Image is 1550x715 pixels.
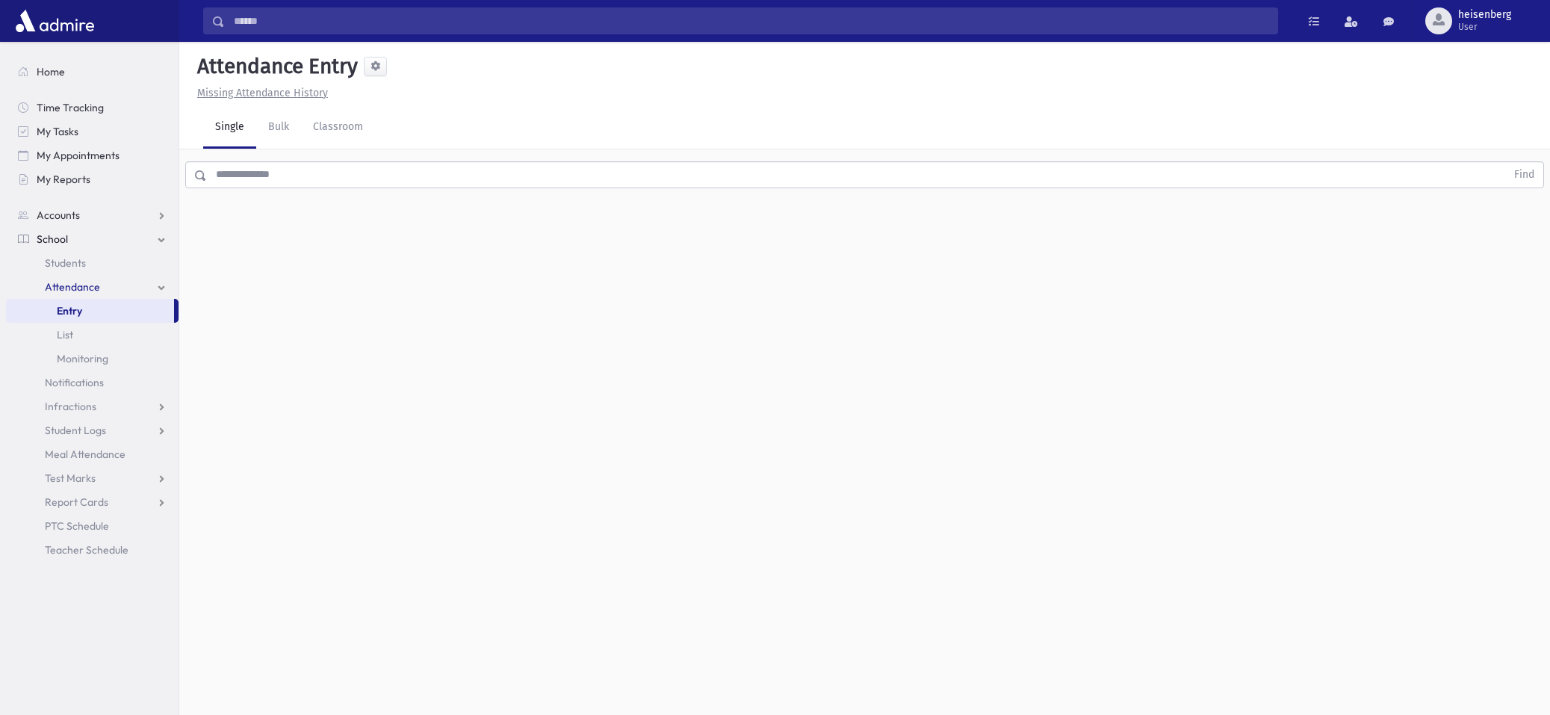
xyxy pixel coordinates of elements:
span: Entry [57,304,82,318]
a: My Reports [6,167,179,191]
a: Infractions [6,394,179,418]
span: Time Tracking [37,101,104,114]
span: Teacher Schedule [45,543,128,557]
a: Notifications [6,371,179,394]
span: Accounts [37,208,80,222]
a: Student Logs [6,418,179,442]
a: Test Marks [6,466,179,490]
u: Missing Attendance History [197,87,328,99]
span: Test Marks [45,471,96,485]
a: Accounts [6,203,179,227]
a: PTC Schedule [6,514,179,538]
span: User [1458,21,1511,33]
a: Missing Attendance History [191,87,328,99]
span: Students [45,256,86,270]
span: Meal Attendance [45,448,125,461]
a: Bulk [256,107,301,149]
h5: Attendance Entry [191,54,358,79]
a: Monitoring [6,347,179,371]
button: Find [1505,162,1543,188]
span: List [57,328,73,341]
a: Entry [6,299,174,323]
a: Meal Attendance [6,442,179,466]
a: List [6,323,179,347]
a: Single [203,107,256,149]
span: heisenberg [1458,9,1511,21]
span: School [37,232,68,246]
a: Teacher Schedule [6,538,179,562]
a: Report Cards [6,490,179,514]
span: My Reports [37,173,90,186]
span: Home [37,65,65,78]
a: Time Tracking [6,96,179,120]
span: Infractions [45,400,96,413]
input: Search [225,7,1277,34]
span: Attendance [45,280,100,294]
span: My Appointments [37,149,120,162]
a: My Appointments [6,143,179,167]
a: My Tasks [6,120,179,143]
a: Students [6,251,179,275]
a: School [6,227,179,251]
a: Home [6,60,179,84]
a: Classroom [301,107,375,149]
img: AdmirePro [12,6,98,36]
span: Notifications [45,376,104,389]
span: My Tasks [37,125,78,138]
span: Monitoring [57,352,108,365]
a: Attendance [6,275,179,299]
span: Student Logs [45,424,106,437]
span: PTC Schedule [45,519,109,533]
span: Report Cards [45,495,108,509]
